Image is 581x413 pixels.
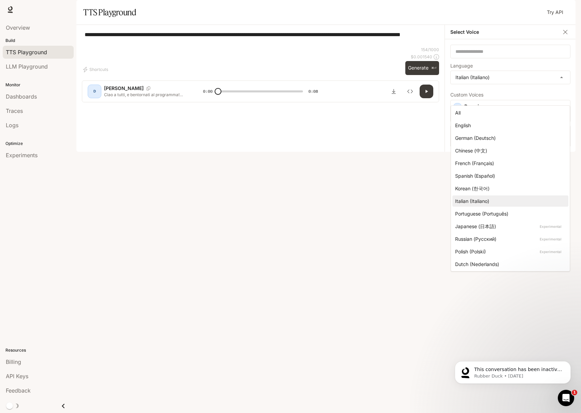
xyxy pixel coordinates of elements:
[538,223,563,230] p: Experimental
[455,109,563,116] div: All
[455,172,563,179] div: Spanish (Español)
[455,248,563,255] div: Polish (Polski)
[455,235,563,242] div: Russian (Русский)
[455,223,563,230] div: Japanese (日本語)
[558,390,574,406] iframe: Intercom live chat
[30,26,118,32] p: Message from Rubber Duck, sent 5w ago
[538,249,563,255] p: Experimental
[572,390,577,395] span: 1
[455,197,563,205] div: Italian (Italiano)
[455,261,563,268] div: Dutch (Nederlands)
[455,134,563,142] div: German (Deutsch)
[455,210,563,217] div: Portuguese (Português)
[445,347,581,395] iframe: Intercom notifications message
[455,160,563,167] div: French (Français)
[455,122,563,129] div: English
[538,236,563,242] p: Experimental
[30,20,117,59] span: This conversation has been inactive for 30 minutes. I will close it. If you have any questions, p...
[455,185,563,192] div: Korean (한국어)
[455,147,563,154] div: Chinese (中文)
